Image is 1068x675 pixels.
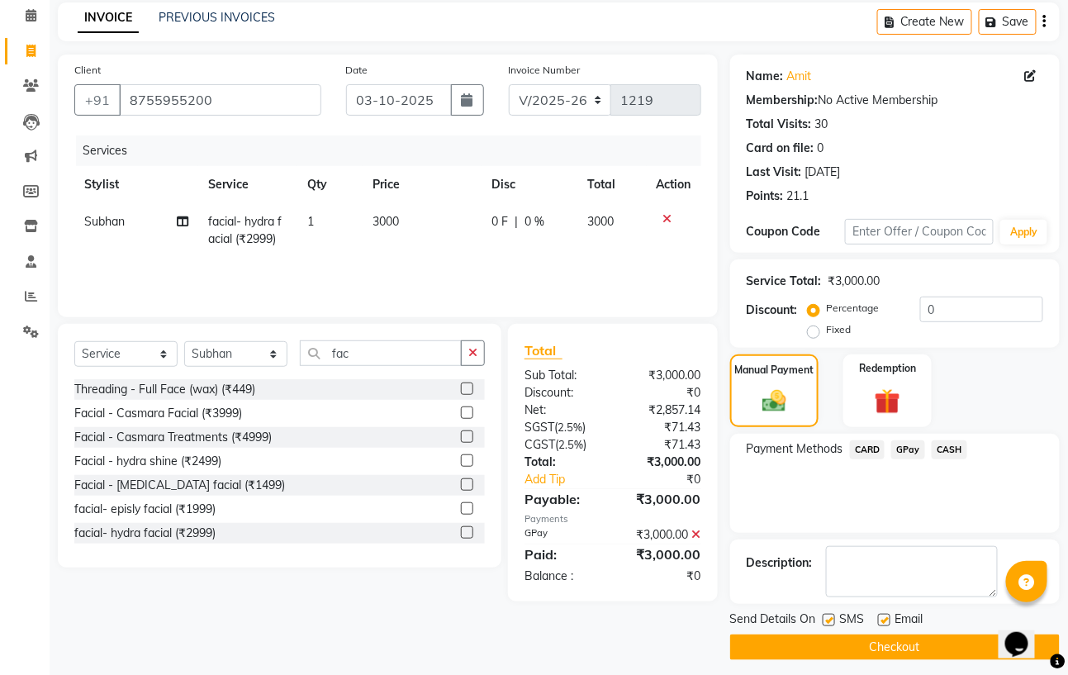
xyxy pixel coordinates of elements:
[629,471,713,488] div: ₹0
[512,544,613,564] div: Paid:
[815,116,828,133] div: 30
[747,554,813,572] div: Description:
[74,429,272,446] div: Facial - Casmara Treatments (₹4999)
[512,526,613,544] div: GPay
[747,92,819,109] div: Membership:
[587,214,614,229] span: 3000
[525,342,562,359] span: Total
[577,166,647,203] th: Total
[747,92,1043,109] div: No Active Membership
[509,63,581,78] label: Invoice Number
[827,301,880,316] label: Percentage
[512,436,613,454] div: ( )
[512,419,613,436] div: ( )
[512,568,613,585] div: Balance :
[613,568,714,585] div: ₹0
[647,166,701,203] th: Action
[525,213,544,231] span: 0 %
[979,9,1037,35] button: Save
[840,611,865,631] span: SMS
[999,609,1051,658] iframe: chat widget
[895,611,923,631] span: Email
[747,164,802,181] div: Last Visit:
[747,188,784,205] div: Points:
[159,10,275,25] a: PREVIOUS INVOICES
[787,188,809,205] div: 21.1
[613,402,714,419] div: ₹2,857.14
[491,213,508,231] span: 0 F
[747,273,822,290] div: Service Total:
[850,440,885,459] span: CARD
[747,116,812,133] div: Total Visits:
[198,166,297,203] th: Service
[512,471,629,488] a: Add Tip
[828,273,881,290] div: ₹3,000.00
[747,140,814,157] div: Card on file:
[730,635,1060,660] button: Checkout
[512,489,613,509] div: Payable:
[84,214,125,229] span: Subhan
[845,219,994,245] input: Enter Offer / Coupon Code
[613,384,714,402] div: ₹0
[747,440,843,458] span: Payment Methods
[1000,220,1047,245] button: Apply
[747,302,798,319] div: Discount:
[932,440,967,459] span: CASH
[734,363,814,378] label: Manual Payment
[346,63,368,78] label: Date
[373,214,399,229] span: 3000
[787,68,812,85] a: Amit
[300,340,462,366] input: Search or Scan
[307,214,314,229] span: 1
[74,525,216,542] div: facial- hydra facial (₹2999)
[482,166,577,203] th: Disc
[525,512,700,526] div: Payments
[747,68,784,85] div: Name:
[818,140,824,157] div: 0
[74,405,242,422] div: Facial - Casmara Facial (₹3999)
[891,440,925,459] span: GPay
[74,453,221,470] div: Facial - hydra shine (₹2499)
[363,166,482,203] th: Price
[74,166,198,203] th: Stylist
[613,526,714,544] div: ₹3,000.00
[747,223,846,240] div: Coupon Code
[613,367,714,384] div: ₹3,000.00
[613,544,714,564] div: ₹3,000.00
[866,386,908,418] img: _gift.svg
[613,436,714,454] div: ₹71.43
[119,84,321,116] input: Search by Name/Mobile/Email/Code
[613,489,714,509] div: ₹3,000.00
[515,213,518,231] span: |
[859,361,916,376] label: Redemption
[877,9,972,35] button: Create New
[525,420,554,435] span: SGST
[512,384,613,402] div: Discount:
[525,437,555,452] span: CGST
[512,367,613,384] div: Sub Total:
[208,214,282,246] span: facial- hydra facial (₹2999)
[613,454,714,471] div: ₹3,000.00
[74,477,285,494] div: Facial - [MEDICAL_DATA] facial (₹1499)
[512,402,613,419] div: Net:
[805,164,841,181] div: [DATE]
[827,322,852,337] label: Fixed
[613,419,714,436] div: ₹71.43
[297,166,363,203] th: Qty
[74,63,101,78] label: Client
[74,84,121,116] button: +91
[74,381,255,398] div: Threading - Full Face (wax) (₹449)
[558,438,583,451] span: 2.5%
[512,454,613,471] div: Total:
[755,387,794,416] img: _cash.svg
[730,611,816,631] span: Send Details On
[74,501,216,518] div: facial- episly facial (₹1999)
[558,421,582,434] span: 2.5%
[78,3,139,33] a: INVOICE
[76,135,714,166] div: Services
